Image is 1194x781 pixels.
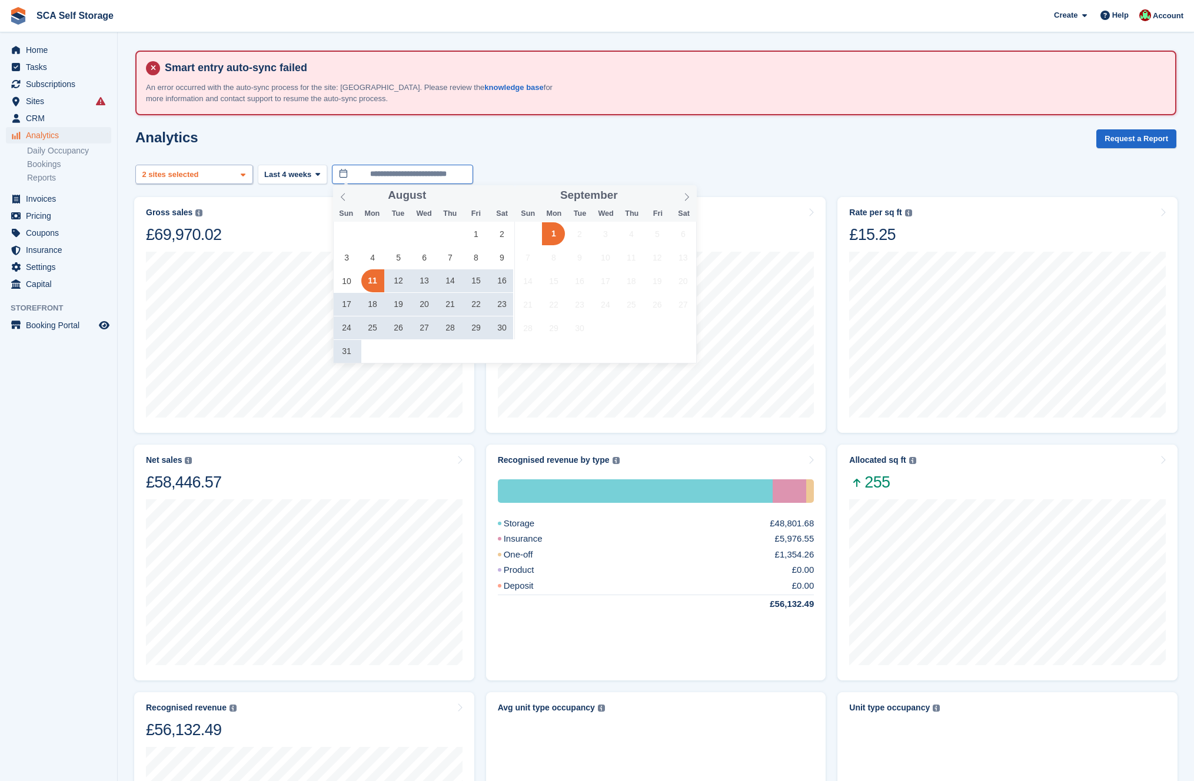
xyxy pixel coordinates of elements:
span: August 16, 2025 [490,269,513,292]
div: Product [498,563,563,577]
div: Avg unit type occupancy [498,703,595,713]
span: Mon [541,210,567,218]
span: September 21, 2025 [517,293,540,316]
img: stora-icon-8386f47178a22dfd0bd8f6a31ec36ba5ce8667c1dd55bd0f319d3a0aa187defe.svg [9,7,27,25]
span: September 30, 2025 [568,316,591,339]
span: September 13, 2025 [671,246,694,269]
a: knowledge base [484,83,543,92]
a: menu [6,191,111,207]
span: August 20, 2025 [413,293,436,316]
span: August 30, 2025 [490,316,513,339]
div: Recognised revenue [146,703,227,713]
span: August 7, 2025 [439,246,462,269]
span: August 18, 2025 [361,293,384,316]
span: Wed [411,210,437,218]
span: September 15, 2025 [542,269,565,292]
span: Fri [645,210,671,218]
img: icon-info-grey-7440780725fd019a000dd9b08b2336e03edf1995a4989e88bcd33f0948082b44.svg [905,209,912,216]
span: August 24, 2025 [335,316,358,339]
img: Dale Chapman [1139,9,1151,21]
span: September 4, 2025 [620,222,643,245]
span: September 5, 2025 [646,222,668,245]
div: Gross sales [146,208,192,218]
a: Preview store [97,318,111,332]
span: September 20, 2025 [671,269,694,292]
span: September 14, 2025 [517,269,540,292]
span: Tue [385,210,411,218]
a: menu [6,317,111,333]
span: September 1, 2025 [542,222,565,245]
span: Sat [489,210,515,218]
span: Thu [437,210,463,218]
span: Booking Portal [26,317,97,333]
span: August 29, 2025 [464,316,487,339]
span: September 2, 2025 [568,222,591,245]
span: September 24, 2025 [594,293,617,316]
span: September 8, 2025 [542,246,565,269]
a: SCA Self Storage [32,6,118,25]
span: August 31, 2025 [335,340,358,363]
a: Reports [27,172,111,183]
h2: Analytics [135,129,198,145]
span: August 25, 2025 [361,316,384,339]
div: Insurance [498,532,571,546]
span: August 13, 2025 [413,269,436,292]
a: menu [6,259,111,275]
i: Smart entry sync failures have occurred [96,96,105,106]
a: menu [6,110,111,126]
span: September 23, 2025 [568,293,591,316]
a: menu [6,208,111,224]
div: Storage [498,479,773,503]
a: menu [6,42,111,58]
span: Storefront [11,302,117,314]
div: One-off [498,548,561,562]
span: August 28, 2025 [439,316,462,339]
input: Year [426,189,463,202]
div: Rate per sq ft [849,208,902,218]
div: Storage [498,517,563,530]
div: Recognised revenue by type [498,455,610,465]
div: Allocated sq ft [849,455,906,465]
span: September 9, 2025 [568,246,591,269]
span: Analytics [26,127,97,143]
span: Thu [619,210,645,218]
div: £48,801.68 [770,517,814,530]
span: 255 [849,472,916,492]
span: August 4, 2025 [361,246,384,269]
h4: Smart entry auto-sync failed [160,61,1166,75]
span: Help [1112,9,1129,21]
div: £15.25 [849,225,912,245]
a: Daily Occupancy [27,145,111,156]
div: £1,354.26 [775,548,814,562]
div: £5,976.55 [775,532,814,546]
span: Home [26,42,97,58]
span: August 15, 2025 [464,269,487,292]
span: Invoices [26,191,97,207]
div: £56,132.49 [741,598,814,611]
a: menu [6,242,111,258]
span: September 26, 2025 [646,293,668,316]
span: September 28, 2025 [517,316,540,339]
img: icon-info-grey-7440780725fd019a000dd9b08b2336e03edf1995a4989e88bcd33f0948082b44.svg [933,705,940,712]
span: August 19, 2025 [387,293,410,316]
span: August 23, 2025 [490,293,513,316]
span: Sun [515,210,541,218]
span: Mon [359,210,385,218]
span: Tue [567,210,593,218]
div: 2 sites selected [140,169,203,181]
span: August [388,190,426,201]
span: Account [1153,10,1183,22]
span: August 27, 2025 [413,316,436,339]
span: Pricing [26,208,97,224]
span: September 7, 2025 [517,246,540,269]
button: Request a Report [1096,129,1176,149]
div: £58,446.57 [146,472,221,492]
a: Bookings [27,159,111,170]
span: Coupons [26,225,97,241]
span: September 22, 2025 [542,293,565,316]
span: August 5, 2025 [387,246,410,269]
span: September 17, 2025 [594,269,617,292]
div: £69,970.02 [146,225,221,245]
span: August 1, 2025 [464,222,487,245]
span: August 14, 2025 [439,269,462,292]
